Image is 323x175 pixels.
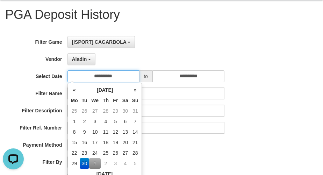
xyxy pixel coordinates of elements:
td: 18 [101,137,111,148]
td: 29 [69,158,80,169]
td: 31 [130,106,140,116]
td: 5 [111,116,120,127]
td: 7 [130,116,140,127]
th: Fr [111,95,120,106]
td: 25 [101,148,111,158]
td: 14 [130,127,140,137]
td: 12 [111,127,120,137]
td: 13 [120,127,130,137]
td: 1 [89,158,101,169]
td: 26 [111,148,120,158]
td: 3 [89,116,101,127]
td: 28 [101,106,111,116]
td: 4 [120,158,130,169]
h1: PGA Deposit History [5,8,318,22]
td: 26 [80,106,89,116]
th: Th [101,95,111,106]
td: 23 [80,148,89,158]
button: Open LiveChat chat widget [3,3,24,24]
td: 22 [69,148,80,158]
td: 2 [101,158,111,169]
button: [ISPORT] CAGARBOLA [67,36,135,48]
th: We [89,95,101,106]
td: 25 [69,106,80,116]
td: 20 [120,137,130,148]
td: 9 [80,127,89,137]
button: Aladin [67,53,96,65]
td: 10 [89,127,101,137]
td: 27 [120,148,130,158]
td: 8 [69,127,80,137]
td: 27 [89,106,101,116]
td: 11 [101,127,111,137]
td: 16 [80,137,89,148]
th: [DATE] [80,85,130,95]
td: 4 [101,116,111,127]
td: 2 [80,116,89,127]
td: 17 [89,137,101,148]
span: [ISPORT] CAGARBOLA [72,39,127,45]
td: 24 [89,148,101,158]
td: 29 [111,106,120,116]
th: Sa [120,95,130,106]
span: Aladin [72,56,87,62]
td: 19 [111,137,120,148]
th: Su [130,95,140,106]
td: 28 [130,148,140,158]
td: 30 [80,158,89,169]
td: 15 [69,137,80,148]
th: Tu [80,95,89,106]
td: 5 [130,158,140,169]
th: « [69,85,80,95]
td: 6 [120,116,130,127]
th: Mo [69,95,80,106]
td: 30 [120,106,130,116]
td: 21 [130,137,140,148]
th: » [130,85,140,95]
td: 1 [69,116,80,127]
span: to [139,70,152,82]
td: 3 [111,158,120,169]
